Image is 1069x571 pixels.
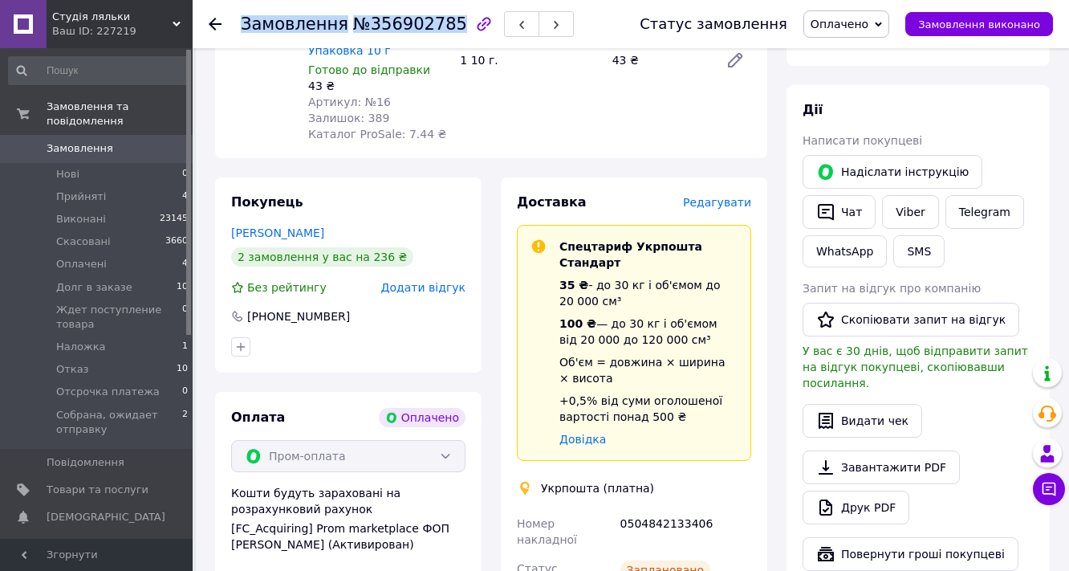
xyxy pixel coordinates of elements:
[182,167,188,181] span: 0
[308,112,389,124] span: Залишок: 389
[379,408,465,427] div: Оплачено
[882,195,938,229] a: Viber
[803,195,876,229] button: Чат
[719,44,751,76] a: Редагувати
[559,393,738,425] div: +0,5% від суми оголошеної вартості понад 500 ₴
[241,14,348,34] span: Замовлення
[353,14,467,34] span: №356902785
[308,96,391,108] span: Артикул: №16
[308,78,447,94] div: 43 ₴
[811,18,868,31] span: Оплачено
[182,408,188,437] span: 2
[56,235,111,249] span: Скасовані
[945,195,1024,229] a: Telegram
[56,167,79,181] span: Нові
[559,433,606,446] a: Довідка
[803,155,982,189] button: Надіслати інструкцію
[8,56,189,85] input: Пошук
[606,49,713,71] div: 43 ₴
[559,279,588,292] span: 35 ₴
[209,16,222,32] div: Повернутися назад
[640,16,787,32] div: Статус замовлення
[559,354,738,386] div: Об'єм = довжина × ширина × висота
[52,10,173,24] span: Студія ляльки
[803,537,1018,571] button: Повернути гроші покупцеві
[803,404,922,438] button: Видати чек
[47,510,165,524] span: [DEMOGRAPHIC_DATA]
[56,280,132,295] span: Долг в заказе
[182,385,188,399] span: 0
[56,385,160,399] span: Отсрочка платежа
[905,12,1053,36] button: Замовлення виконано
[231,520,465,553] div: [FC_Acquiring] Prom marketplace ФОП [PERSON_NAME] (Активирован)
[56,408,182,437] span: Собрана, ожидает отправку
[182,190,188,204] span: 4
[803,235,887,267] a: WhatsApp
[56,212,106,226] span: Виконані
[559,277,738,309] div: - до 30 кг і об'ємом до 20 000 см³
[47,141,113,156] span: Замовлення
[559,317,596,330] span: 100 ₴
[52,24,193,39] div: Ваш ID: 227219
[47,455,124,470] span: Повідомлення
[453,49,605,71] div: 1 10 г.
[803,303,1019,336] button: Скопіювати запит на відгук
[56,190,106,204] span: Прийняті
[683,196,751,209] span: Редагувати
[918,18,1040,31] span: Замовлення виконано
[47,100,193,128] span: Замовлення та повідомлення
[247,281,327,294] span: Без рейтингу
[56,303,182,332] span: Ждет поступление товара
[803,451,960,484] a: Завантажити PDF
[231,247,413,267] div: 2 замовлення у вас на 236 ₴
[231,410,285,425] span: Оплата
[617,509,754,554] div: 0504842133406
[177,362,188,377] span: 10
[308,63,430,76] span: Готово до відправки
[165,235,188,249] span: 3660
[381,281,465,294] span: Додати відгук
[803,102,823,117] span: Дії
[231,194,303,210] span: Покупець
[803,282,981,295] span: Запит на відгук про компанію
[160,212,188,226] span: 23145
[893,235,945,267] button: SMS
[517,517,577,546] span: Номер накладної
[56,362,89,377] span: Отказ
[56,257,107,271] span: Оплачені
[47,538,148,567] span: Показники роботи компанії
[231,226,324,239] a: [PERSON_NAME]
[56,340,106,354] span: Наложка
[182,257,188,271] span: 4
[182,303,188,332] span: 0
[246,308,352,324] div: [PHONE_NUMBER]
[1033,473,1065,505] button: Чат з покупцем
[803,134,922,147] span: Написати покупцеві
[517,194,587,210] span: Доставка
[803,345,1028,390] span: У вас є 30 днів, щоб відправити запит на відгук покупцеві, скопіювавши посилання.
[308,128,446,141] span: Каталог ProSale: 7.44 ₴
[559,316,738,348] div: — до 30 кг і об'ємом від 20 000 до 120 000 см³
[559,240,702,269] span: Спецтариф Укрпошта Стандарт
[537,480,658,496] div: Укрпошта (платна)
[182,340,188,354] span: 1
[47,483,148,497] span: Товари та послуги
[803,491,909,524] a: Друк PDF
[177,280,188,295] span: 10
[231,485,465,553] div: Кошти будуть зараховані на розрахунковий рахунок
